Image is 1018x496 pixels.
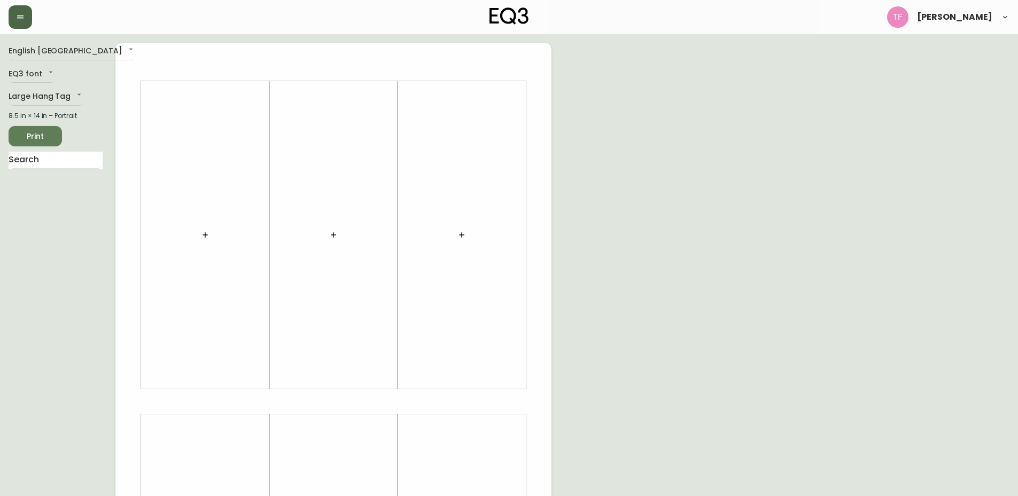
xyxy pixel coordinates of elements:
[9,66,55,83] div: EQ3 font
[887,6,908,28] img: 509424b058aae2bad57fee408324c33f
[917,13,992,21] span: [PERSON_NAME]
[17,130,53,143] span: Print
[9,43,135,60] div: English [GEOGRAPHIC_DATA]
[9,152,103,169] input: Search
[9,111,103,121] div: 8.5 in × 14 in – Portrait
[9,88,83,106] div: Large Hang Tag
[9,126,62,146] button: Print
[489,7,529,25] img: logo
